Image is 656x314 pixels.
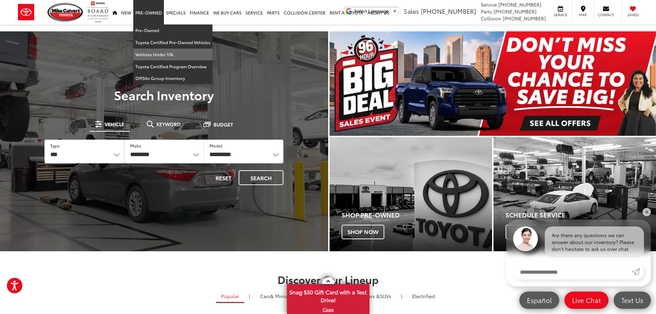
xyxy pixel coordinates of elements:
[404,7,419,16] span: Sales
[493,137,656,251] a: Schedule Service Schedule Now
[133,61,212,73] a: Toyota Certified Program Overview
[523,296,555,304] span: Español
[393,9,397,14] span: ▼
[506,225,561,239] span: Schedule Now
[493,8,537,15] span: [PHONE_NUMBER]
[133,24,212,37] a: Pre-Owned
[239,170,283,185] button: Search
[493,137,656,251] div: Toyota
[575,12,591,17] span: Map
[569,296,604,304] span: Live Chat
[130,143,141,149] label: Make
[598,12,614,17] span: Contact
[342,225,384,239] span: Shop Now
[210,170,237,185] button: Reset
[330,137,492,251] div: Toyota
[342,212,492,219] h4: Shop Pre-Owned
[50,143,60,149] label: Type
[481,1,497,8] span: Service
[255,290,299,302] a: Cars
[564,292,608,309] a: Live Chat
[29,88,299,102] h3: Search Inventory
[481,15,501,22] span: Collision
[519,292,559,309] a: Español
[156,122,181,126] span: Keyword
[481,8,492,15] span: Parts
[209,143,222,149] label: Model
[214,122,233,127] span: Budget
[545,226,644,257] div: Are there any questions we can answer about our inventory? Please don't hesitate to ask us over c...
[330,137,492,251] a: Shop Pre-Owned Shop Now
[421,7,476,16] span: [PHONE_NUMBER]
[247,293,252,300] li: |
[133,72,212,84] a: OffSite Group Inventory
[553,12,568,17] span: Service
[618,296,647,304] span: Text Us
[498,1,541,8] span: [PHONE_NUMBER]
[133,49,212,61] a: Vehicles Under 10k
[85,274,571,285] h2: Discover Our Lineup
[513,226,538,251] img: Agent profile photo
[632,264,644,280] a: Submit
[270,293,293,300] span: & Minivan
[48,3,84,22] img: Mike Calvert Toyota
[506,212,656,219] h4: Schedule Service
[407,290,440,302] a: Electrified
[105,122,124,126] span: Vehicle
[513,264,632,280] input: Enter your message
[344,290,396,302] a: SUVs
[625,12,641,17] span: Saved
[614,292,651,309] a: Text Us
[399,293,404,300] li: |
[288,285,369,306] span: Snag $50 Gift Card with a Test Drive!
[133,37,212,49] a: Toyota Certified Pre-Owned Vehicles
[216,290,244,303] a: Popular
[503,15,546,22] span: [PHONE_NUMBER]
